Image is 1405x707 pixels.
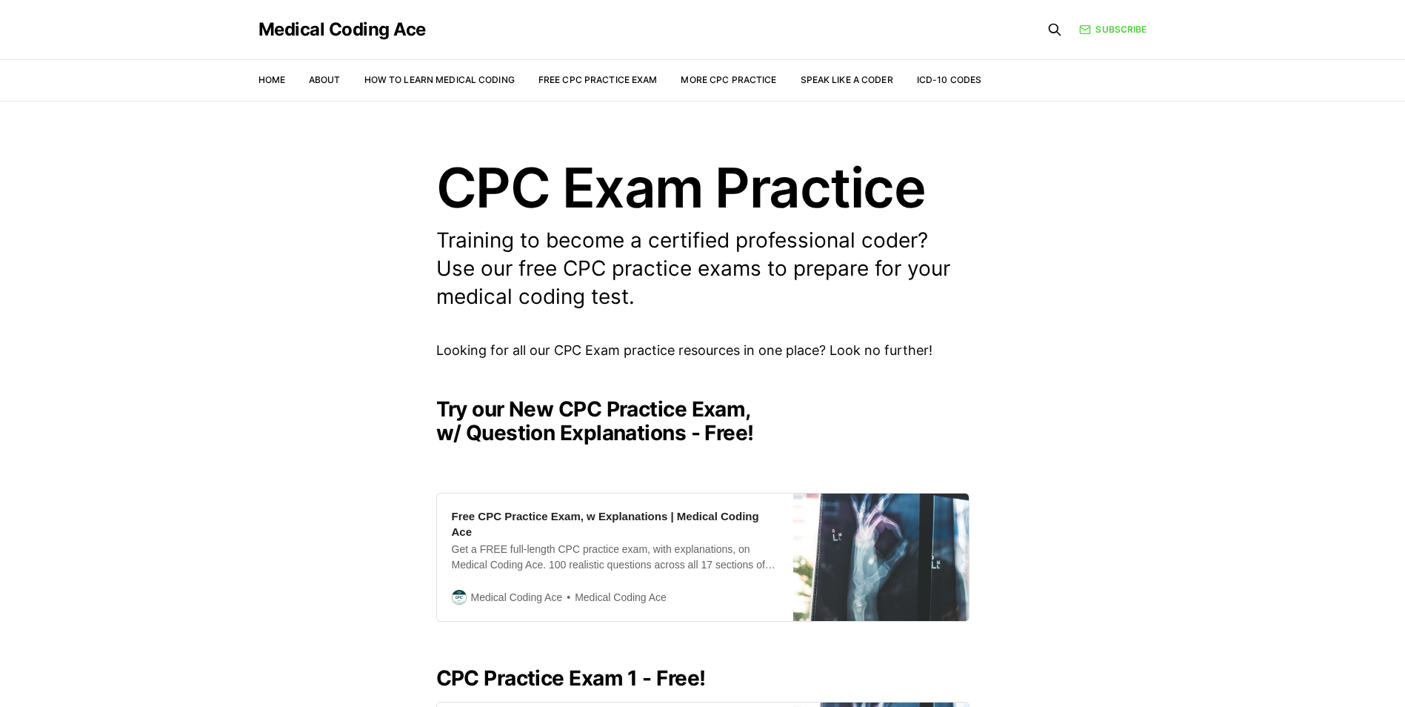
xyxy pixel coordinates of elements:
[258,21,426,39] a: Medical Coding Ace
[681,74,776,85] a: More CPC Practice
[801,74,893,85] a: Speak Like a Coder
[258,74,285,85] a: Home
[538,74,658,85] a: Free CPC Practice Exam
[309,74,341,85] a: About
[436,397,970,445] h2: Try our New CPC Practice Exam, w/ Question Explanations - Free!
[1079,22,1147,36] a: Subscribe
[436,227,970,311] p: Training to become a certified professional coder? Use our free CPC practice exams to prepare for...
[436,666,970,690] h2: CPC Practice Exam 1 - Free!
[364,74,515,85] a: How to Learn Medical Coding
[452,542,778,573] div: Get a FREE full-length CPC practice exam, with explanations, on Medical Coding Ace. 100 realistic...
[436,340,970,362] p: Looking for all our CPC Exam practice resources in one place? Look no further!
[917,74,981,85] a: ICD-10 Codes
[436,493,970,622] a: Free CPC Practice Exam, w Explanations | Medical Coding AceGet a FREE full-length CPC practice ex...
[436,160,970,215] h1: CPC Exam Practice
[471,589,563,605] span: Medical Coding Ace
[562,589,667,606] span: Medical Coding Ace
[452,508,778,540] div: Free CPC Practice Exam, w Explanations | Medical Coding Ace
